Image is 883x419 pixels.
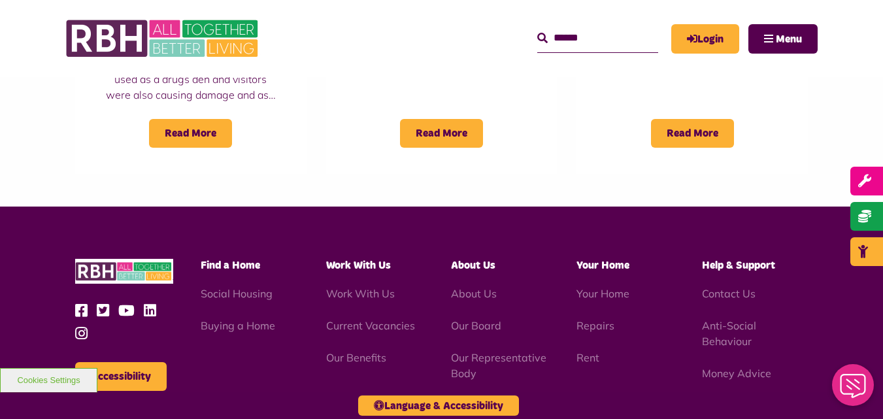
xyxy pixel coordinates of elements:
[326,287,395,300] a: Work With Us
[400,119,483,148] span: Read More
[451,319,501,332] a: Our Board
[576,287,629,300] a: Your Home
[651,119,734,148] span: Read More
[358,395,519,416] button: Language & Accessibility
[65,13,261,64] img: RBH
[702,260,775,271] span: Help & Support
[201,319,275,332] a: Buying a Home
[824,360,883,419] iframe: Netcall Web Assistant for live chat
[671,24,739,54] a: MyRBH
[537,24,658,52] input: Search
[75,362,167,391] button: Accessibility
[576,319,614,332] a: Repairs
[201,287,273,300] a: Social Housing - open in a new tab
[326,319,415,332] a: Current Vacancies
[149,119,232,148] span: Read More
[576,351,599,364] a: Rent
[101,56,280,103] p: Customer evicted after her home was used as a drugs den and visitors were also causing damage and...
[702,319,756,348] a: Anti-Social Behaviour
[702,367,771,380] a: Money Advice
[201,260,260,271] span: Find a Home
[326,260,391,271] span: Work With Us
[451,351,546,380] a: Our Representative Body
[75,259,173,284] img: RBH
[326,351,386,364] a: Our Benefits
[748,24,818,54] button: Navigation
[776,34,802,44] span: Menu
[702,287,756,300] a: Contact Us
[576,260,629,271] span: Your Home
[451,287,497,300] a: About Us
[451,260,495,271] span: About Us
